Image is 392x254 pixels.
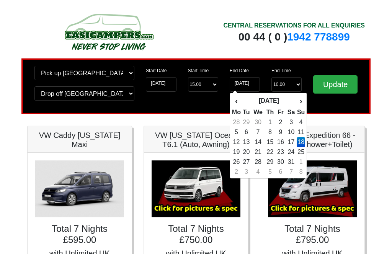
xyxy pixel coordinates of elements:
[287,31,350,43] a: 1942 778899
[286,157,297,167] td: 31
[241,117,252,127] td: 29
[271,67,291,74] label: End Time
[276,107,286,117] th: Fr
[188,67,209,74] label: Start Time
[276,157,286,167] td: 30
[146,77,176,92] input: Start Date
[232,94,241,107] th: ‹
[297,167,305,177] td: 8
[265,107,276,117] th: Th
[297,127,305,137] td: 11
[232,127,241,137] td: 5
[223,30,365,44] div: 00 44 ( 0 )
[297,94,305,107] th: ›
[286,127,297,137] td: 10
[297,147,305,157] td: 25
[268,223,357,246] h4: Total 7 Nights £795.00
[252,137,265,147] td: 14
[297,137,305,147] td: 18
[265,137,276,147] td: 15
[252,157,265,167] td: 28
[36,11,181,53] img: campers-checkout-logo.png
[241,127,252,137] td: 6
[232,147,241,157] td: 19
[276,127,286,137] td: 9
[297,107,305,117] th: Su
[241,137,252,147] td: 13
[241,157,252,167] td: 27
[297,157,305,167] td: 1
[152,131,240,149] h5: VW [US_STATE] Ocean T6.1 (Auto, Awning)
[252,147,265,157] td: 21
[230,77,260,92] input: Return Date
[276,167,286,177] td: 6
[152,223,240,246] h4: Total 7 Nights £750.00
[232,157,241,167] td: 26
[35,131,124,149] h5: VW Caddy [US_STATE] Maxi
[286,107,297,117] th: Sa
[152,160,240,217] img: VW California Ocean T6.1 (Auto, Awning)
[241,147,252,157] td: 20
[146,67,167,74] label: Start Date
[286,147,297,157] td: 24
[265,117,276,127] td: 1
[286,117,297,127] td: 3
[252,127,265,137] td: 7
[265,157,276,167] td: 29
[232,117,241,127] td: 28
[241,167,252,177] td: 3
[232,167,241,177] td: 2
[286,137,297,147] td: 17
[252,107,265,117] th: We
[230,67,249,74] label: End Date
[252,117,265,127] td: 30
[276,147,286,157] td: 23
[268,160,357,217] img: Auto-Trail Expedition 66 - 2 Berth (Shower+Toilet)
[265,147,276,157] td: 22
[313,75,358,94] input: Update
[286,167,297,177] td: 7
[252,167,265,177] td: 4
[276,117,286,127] td: 2
[265,167,276,177] td: 5
[276,137,286,147] td: 16
[35,223,124,246] h4: Total 7 Nights £595.00
[241,94,297,107] th: [DATE]
[268,131,357,149] h5: Auto-Trail Expedition 66 - 2 Berth (Shower+Toilet)
[232,137,241,147] td: 12
[223,21,365,30] div: CENTRAL RESERVATIONS FOR ALL ENQUIRIES
[35,160,124,217] img: VW Caddy California Maxi
[265,127,276,137] td: 8
[297,117,305,127] td: 4
[232,107,241,117] th: Mo
[241,107,252,117] th: Tu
